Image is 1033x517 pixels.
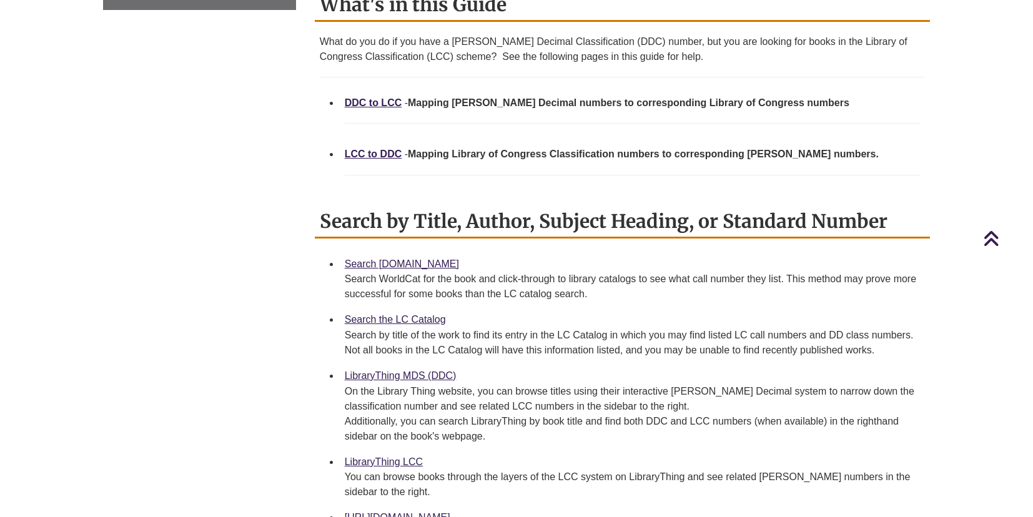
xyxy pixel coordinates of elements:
[345,470,920,500] div: You can browse books through the layers of the LCC system on LibraryThing and see related [PERSON...
[345,328,920,358] div: Search by title of the work to find its entry in the LC Catalog in which you may find listed LC c...
[408,97,849,108] strong: Mapping [PERSON_NAME] Decimal numbers to corresponding Library of Congress numbers
[408,149,879,159] strong: Mapping Library of Congress Classification numbers to corresponding [PERSON_NAME] numbers.
[345,149,402,159] a: LCC to DDC
[983,230,1030,247] a: Back to Top
[340,141,925,193] li: -
[345,97,402,108] a: DDC to LCC
[345,370,457,381] a: LibraryThing MDS (DDC)
[345,384,920,444] div: On the Library Thing website, you can browse titles using their interactive [PERSON_NAME] Decimal...
[315,205,930,239] h2: Search by Title, Author, Subject Heading, or Standard Number
[345,272,920,302] div: Search WorldCat for the book and click-through to library catalogs to see what call number they l...
[320,34,925,64] p: What do you do if you have a [PERSON_NAME] Decimal Classification (DDC) number, but you are looki...
[345,314,446,325] a: Search the LC Catalog
[345,258,459,269] a: Search [DOMAIN_NAME]
[340,90,925,142] li: -
[345,456,423,467] a: LibraryThing LCC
